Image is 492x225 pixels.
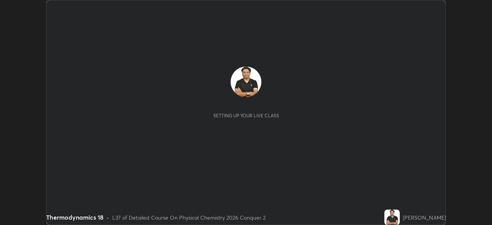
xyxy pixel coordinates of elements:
div: • [106,213,109,222]
div: Thermodynamics 18 [46,213,103,222]
div: [PERSON_NAME] [403,213,446,222]
div: L37 of Detailed Course On Physical Chemistry 2026 Conquer 2 [112,213,266,222]
img: 61b8cc34d08742a995870d73e30419f3.jpg [384,210,400,225]
img: 61b8cc34d08742a995870d73e30419f3.jpg [231,67,261,97]
div: Setting up your live class [213,113,279,118]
